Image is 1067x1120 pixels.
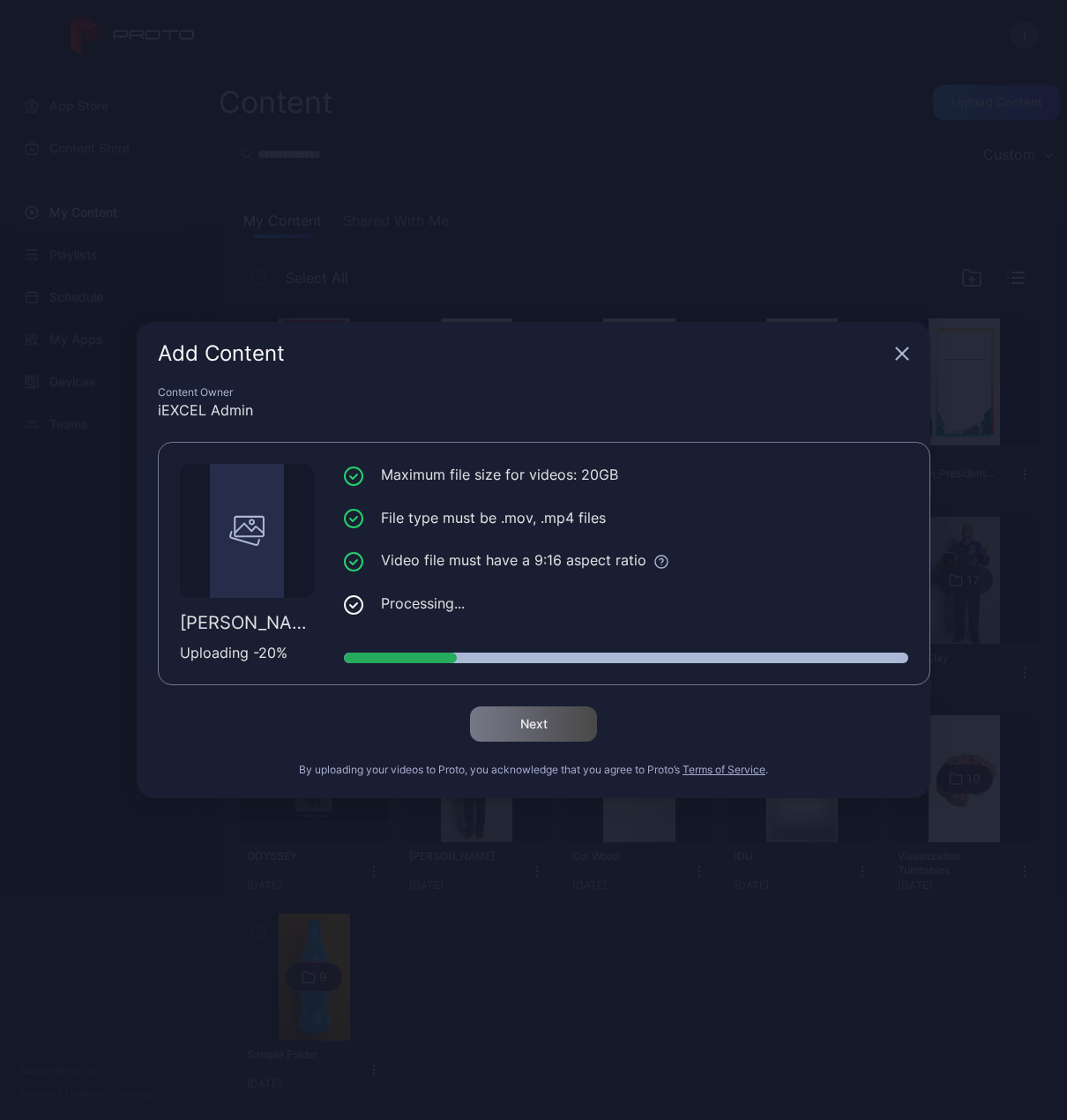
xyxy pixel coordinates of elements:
[344,507,908,529] li: File type must be .mov, .mp4 files
[683,763,765,777] button: Terms of Service
[180,642,314,663] div: Uploading - 20 %
[520,717,548,731] div: Next
[344,549,908,571] li: Video file must have a 9:16 aspect ratio
[470,706,597,742] button: Next
[158,385,909,399] div: Content Owner
[158,763,909,777] div: By uploading your videos to Proto, you acknowledge that you agree to Proto’s .
[158,343,888,364] div: Add Content
[180,612,314,633] div: [PERSON_NAME] [PERSON_NAME] Proto Lecture(1).mp4
[344,464,908,486] li: Maximum file size for videos: 20GB
[158,399,909,421] div: iEXCEL Admin
[344,593,908,615] li: Processing...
